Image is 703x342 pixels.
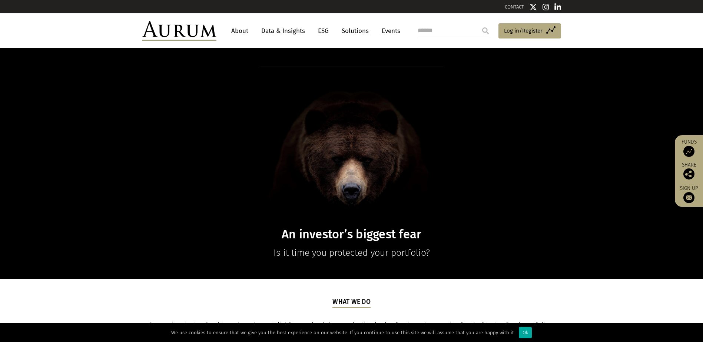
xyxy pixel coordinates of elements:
[505,4,524,10] a: CONTACT
[504,26,543,35] span: Log in/Register
[683,192,694,203] img: Sign up to our newsletter
[478,23,493,38] input: Submit
[498,23,561,39] a: Log in/Register
[683,146,694,157] img: Access Funds
[314,24,332,38] a: ESG
[209,245,495,260] p: Is it time you protected your portfolio?
[142,21,216,41] img: Aurum
[519,327,532,338] div: Ok
[554,3,561,11] img: Linkedin icon
[338,24,372,38] a: Solutions
[258,24,309,38] a: Data & Insights
[679,139,699,157] a: Funds
[209,227,495,242] h1: An investor’s biggest fear
[679,162,699,180] div: Share
[378,24,400,38] a: Events
[683,168,694,180] img: Share this post
[679,185,699,203] a: Sign up
[149,321,554,340] span: Aurum is a hedge fund investment specialist focused solely on selecting hedge funds and managing ...
[530,3,537,11] img: Twitter icon
[332,297,371,308] h5: What we do
[543,3,549,11] img: Instagram icon
[228,24,252,38] a: About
